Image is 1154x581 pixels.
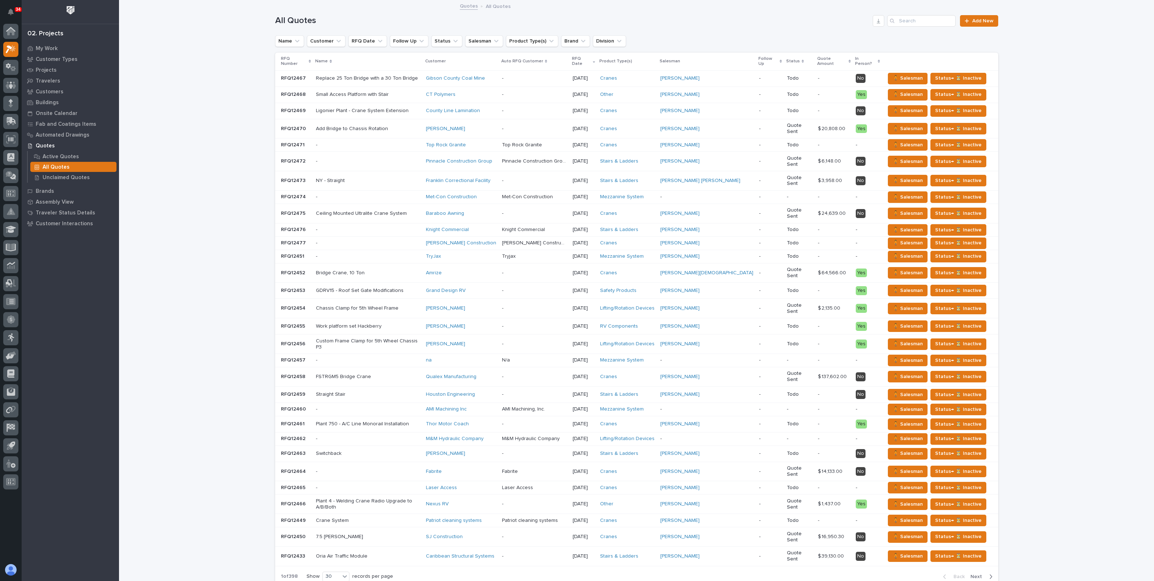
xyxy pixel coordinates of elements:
div: No [856,74,865,83]
a: Mezzanine System [600,253,644,260]
a: Cranes [600,126,617,132]
div: Yes [856,286,867,295]
span: Status→ ⏳ Inactive [935,176,982,185]
tr: RFQ12451RFQ12451 -TryJax TryjaxTryjax [DATE]Mezzanine System [PERSON_NAME] -Todo-- -🧍 SalesmanSta... [275,250,998,263]
button: 🧍 Salesman [888,285,928,296]
p: $ 20,808.00 [818,124,847,132]
div: No [856,106,865,115]
span: 🧍 Salesman [893,124,923,133]
button: 🧍 Salesman [888,139,928,151]
p: All Quotes [486,2,511,10]
p: [DATE] [573,227,594,233]
a: Safety Products [600,288,637,294]
a: [PERSON_NAME] [660,240,700,246]
span: 🧍 Salesman [893,304,923,313]
p: GDRV15 - Roof Set Gate Modifications [316,288,420,294]
span: Add New [972,18,994,23]
button: 🧍 Salesman [888,238,928,249]
span: Status→ ⏳ Inactive [935,252,982,261]
a: Amrize [426,270,442,276]
span: 🧍 Salesman [893,141,923,149]
button: 🧍 Salesman [888,123,928,134]
tr: RFQ12475RFQ12475 Ceiling Mounted Ultralite Crane SystemBaraboo Awning -- [DATE]Cranes [PERSON_NAM... [275,204,998,223]
button: Customer [307,35,345,47]
p: Pinnacle Construction Group [502,157,568,164]
tr: RFQ12469RFQ12469 Ligonier Plant - Crane System ExtensionCounty Line Lamination -- [DATE]Cranes [P... [275,103,998,119]
p: [DATE] [573,75,594,81]
p: - [856,227,879,233]
a: Brands [22,186,119,196]
a: Customer Interactions [22,218,119,229]
p: Unclaimed Quotes [43,174,90,181]
span: Status→ ⏳ Inactive [935,157,982,166]
a: Traveler Status Details [22,207,119,218]
p: - [856,194,879,200]
p: - [759,210,781,217]
p: RFQ12475 [281,209,307,217]
a: Cranes [600,75,617,81]
p: NY - Straight [316,178,420,184]
button: 🧍 Salesman [888,303,928,314]
p: - [759,108,781,114]
p: - [787,194,812,200]
tr: RFQ12471RFQ12471 -Top Rock Granite Top Rock GraniteTop Rock Granite [DATE]Cranes [PERSON_NAME] -T... [275,138,998,152]
a: CT Polymers [426,92,455,98]
p: $ 3,958.00 [818,176,844,184]
p: - [502,286,505,294]
p: RFQ12469 [281,106,307,114]
p: - [502,269,505,276]
p: RFQ12476 [281,225,307,233]
p: Todo [787,288,812,294]
button: Status→ ⏳ Inactive [930,105,986,117]
p: [DATE] [573,142,594,148]
tr: RFQ12477RFQ12477 -[PERSON_NAME] Construction [PERSON_NAME] Construction[PERSON_NAME] Construction... [275,236,998,250]
p: Quotes [36,143,55,149]
a: Knight Commercial [426,227,469,233]
a: Quotes [22,140,119,151]
p: Quote Sent [787,175,812,187]
span: Status→ ⏳ Inactive [935,239,982,247]
a: Top Rock Granite [426,142,466,148]
a: Baraboo Awning [426,210,464,217]
button: 🧍 Salesman [888,267,928,279]
span: 🧍 Salesman [893,193,923,201]
span: Status→ ⏳ Inactive [935,74,982,83]
p: Add Bridge to Chassis Rotation [316,126,420,132]
p: - [759,270,781,276]
span: Status→ ⏳ Inactive [935,124,982,133]
p: RFQ12455 [281,322,307,329]
span: 🧍 Salesman [893,239,923,247]
tr: RFQ12470RFQ12470 Add Bridge to Chassis Rotation[PERSON_NAME] -- [DATE]Cranes [PERSON_NAME] -Quote... [275,119,998,138]
p: Top Rock Granite [502,141,543,148]
p: - [818,141,821,148]
p: - [502,90,505,98]
p: Buildings [36,99,59,106]
p: Quote Sent [787,207,812,219]
p: $ 64,566.00 [818,269,847,276]
p: RFQ12477 [281,239,307,246]
p: Customer Interactions [36,221,93,227]
p: Brands [36,188,54,195]
a: Stairs & Ladders [600,158,638,164]
div: No [856,176,865,185]
p: [DATE] [573,178,594,184]
tr: RFQ12472RFQ12472 -Pinnacle Construction Group Pinnacle Construction GroupPinnacle Construction Gr... [275,152,998,171]
p: - [502,124,505,132]
p: - [502,209,505,217]
a: Pinnacle Construction Group [426,158,492,164]
tr: RFQ12467RFQ12467 Replace 25 Ton Bridge with a 30 Ton BridgeGibson County Coal Mine -- [DATE]Crane... [275,70,998,87]
a: My Work [22,43,119,54]
a: Mezzanine System [600,194,644,200]
div: Yes [856,269,867,278]
p: - [818,239,821,246]
p: Met-Con Construction [502,192,554,200]
a: Buildings [22,97,119,108]
button: 🧍 Salesman [888,208,928,219]
p: [DATE] [573,194,594,200]
div: Yes [856,322,867,331]
p: - [856,240,879,246]
tr: RFQ12473RFQ12473 NY - StraightFranklin Correctional Facility -- [DATE]Stairs & Ladders [PERSON_NA... [275,171,998,191]
p: - [759,253,781,260]
input: Search [887,15,956,27]
p: RFQ12472 [281,157,307,164]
